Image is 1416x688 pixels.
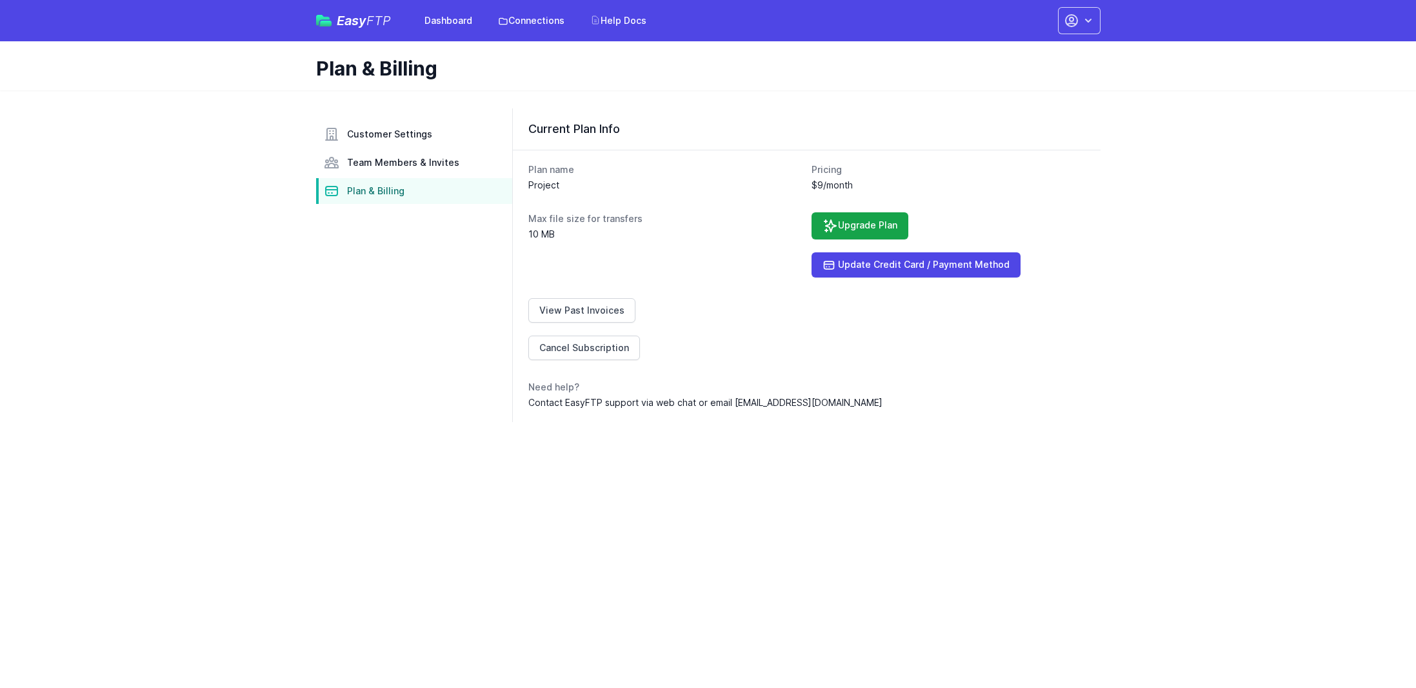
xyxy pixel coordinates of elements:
[316,121,512,147] a: Customer Settings
[812,163,1085,176] dt: Pricing
[316,57,1090,80] h1: Plan & Billing
[528,121,1085,137] h3: Current Plan Info
[316,15,332,26] img: easyftp_logo.png
[812,212,908,239] a: Upgrade Plan
[528,336,640,360] a: Cancel Subscription
[316,14,391,27] a: EasyFTP
[528,163,802,176] dt: Plan name
[417,9,480,32] a: Dashboard
[347,128,432,141] span: Customer Settings
[528,179,802,192] dd: Project
[490,9,572,32] a: Connections
[316,178,512,204] a: Plan & Billing
[337,14,391,27] span: Easy
[812,179,1085,192] dd: $9/month
[316,150,512,176] a: Team Members & Invites
[583,9,654,32] a: Help Docs
[528,381,1085,394] dt: Need help?
[347,156,459,169] span: Team Members & Invites
[528,212,802,225] dt: Max file size for transfers
[812,252,1021,278] a: Update Credit Card / Payment Method
[347,185,404,197] span: Plan & Billing
[528,228,802,241] dd: 10 MB
[528,396,1085,409] dd: Contact EasyFTP support via web chat or email [EMAIL_ADDRESS][DOMAIN_NAME]
[528,298,635,323] a: View Past Invoices
[366,13,391,28] span: FTP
